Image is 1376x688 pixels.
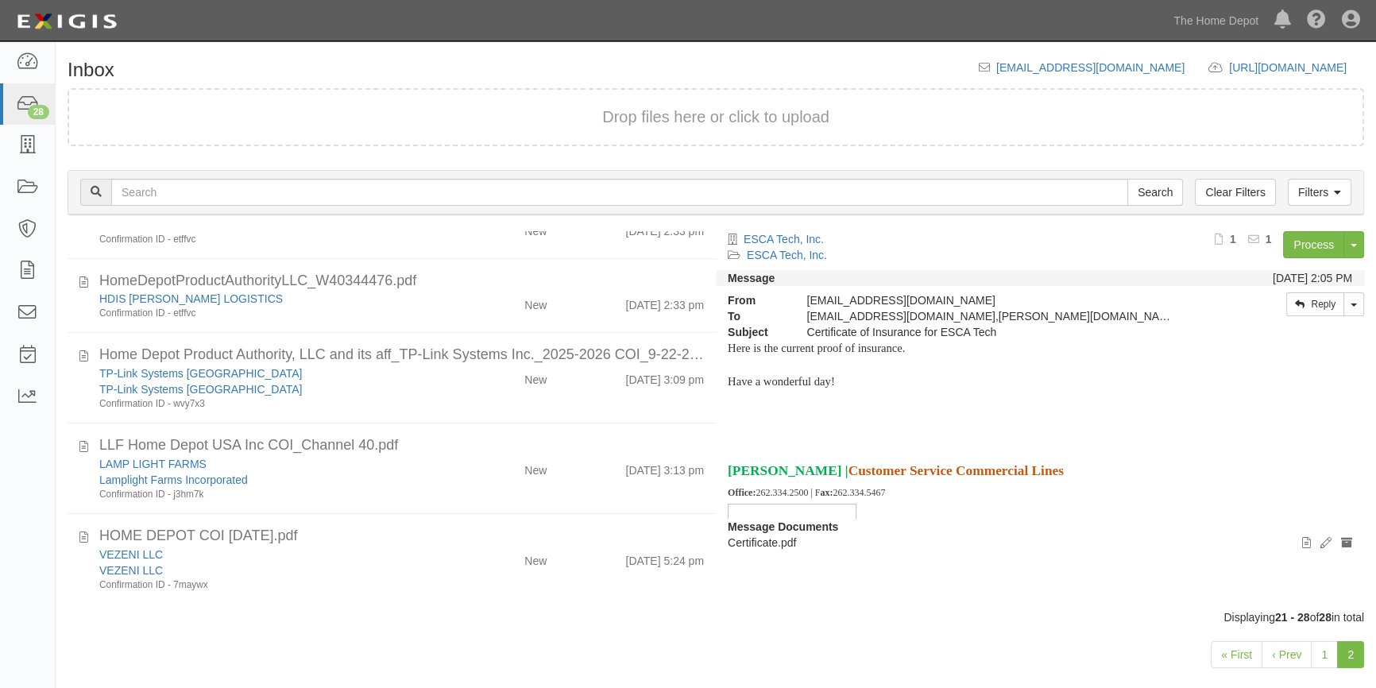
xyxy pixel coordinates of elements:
[1211,641,1262,668] a: « First
[524,456,547,478] div: New
[99,488,442,501] div: Confirmation ID - j3hm7k
[111,179,1128,206] input: Search
[1319,611,1332,624] b: 28
[99,458,207,470] a: LAMP LIGHT FARMS
[1286,292,1344,316] a: Reply
[625,291,704,313] div: [DATE] 2:33 pm
[99,472,442,488] div: Lamplight Farms Incorporated
[848,463,1064,478] span: Customer Service Commercial Lines
[1230,233,1236,245] b: 1
[625,365,704,388] div: [DATE] 3:09 pm
[716,324,795,340] strong: Subject
[1127,179,1183,206] input: Search
[99,456,442,472] div: LAMP LIGHT FARMS
[625,456,704,478] div: [DATE] 3:13 pm
[99,383,302,396] a: TP-Link Systems [GEOGRAPHIC_DATA]
[1320,538,1332,549] i: Edit document
[99,547,442,562] div: VEZENI LLC
[1337,641,1364,668] a: 2
[1229,61,1364,74] a: [URL][DOMAIN_NAME]
[728,342,905,354] span: Here is the current proof of insurance.
[795,292,1191,308] div: [EMAIL_ADDRESS][DOMAIN_NAME]
[99,564,163,577] a: VEZENI LLC
[1275,611,1310,624] b: 21 - 28
[728,487,756,498] span: Office:
[99,218,283,231] a: HDIS [PERSON_NAME] LOGISTICS
[820,487,833,498] span: ax:
[1262,641,1312,668] a: ‹ Prev
[99,233,442,246] div: Confirmation ID - etffvc
[1195,179,1275,206] a: Clear Filters
[99,548,163,561] a: VEZENI LLC
[99,473,248,486] a: Lamplight Farms Incorporated
[99,367,302,380] a: TP-Link Systems [GEOGRAPHIC_DATA]
[68,60,114,80] h1: Inbox
[728,463,848,478] span: [PERSON_NAME] |
[716,308,795,324] strong: To
[1311,641,1338,668] a: 1
[728,272,775,284] strong: Message
[99,526,704,547] div: HOME DEPOT COI 9.24.2025.pdf
[795,308,1191,324] div: agreement-kfwy9r@sbainsurance.homedepot.com,keyana.browne@exigis.com
[99,397,442,411] div: Confirmation ID - wvy7x3
[833,487,885,498] span: 262.334.5467
[99,562,442,578] div: VEZENI LLC
[1307,11,1326,30] i: Help Center - Complianz
[747,249,827,261] a: ESCA Tech, Inc.
[12,7,122,36] img: logo-5460c22ac91f19d4615b14bd174203de0afe785f0fc80cf4dbbc73dc1793850b.png
[1288,179,1351,206] a: Filters
[795,324,1191,340] div: Certificate of Insurance for ESCA Tech
[99,435,704,456] div: LLF Home Depot USA Inc COI_Channel 40.pdf
[1266,233,1272,245] b: 1
[728,535,1352,551] p: Certificate.pdf
[56,609,1376,625] div: Displaying of in total
[728,520,838,533] strong: Message Documents
[524,365,547,388] div: New
[996,61,1185,74] a: [EMAIL_ADDRESS][DOMAIN_NAME]
[716,292,795,308] strong: From
[99,292,283,305] a: HDIS [PERSON_NAME] LOGISTICS
[28,105,49,119] div: 28
[99,578,442,592] div: Confirmation ID - 7maywx
[99,307,442,320] div: Confirmation ID - etffvc
[99,345,704,365] div: Home Depot Product Authority, LLC and its aff_TP-Link Systems Inc._2025-2026 COI_9-22-2025_169214...
[99,365,442,381] div: TP-Link Systems USA
[602,106,829,129] button: Drop files here or click to upload
[1165,5,1266,37] a: The Home Depot
[1341,538,1352,549] i: Archive document
[99,271,704,292] div: HomeDepotProductAuthorityLLC_W40344476.pdf
[1302,538,1311,549] i: View
[728,375,835,388] span: Have a wonderful day!
[756,487,820,498] span: 262.334.2500 | F
[744,233,824,245] a: ESCA Tech, Inc.
[524,547,547,569] div: New
[625,547,704,569] div: [DATE] 5:24 pm
[524,291,547,313] div: New
[99,381,442,397] div: TP-Link Systems USA
[1283,231,1344,258] a: Process
[1273,270,1352,286] div: [DATE] 2:05 PM
[99,291,442,307] div: HDIS ANDERSEN LOGISTICS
